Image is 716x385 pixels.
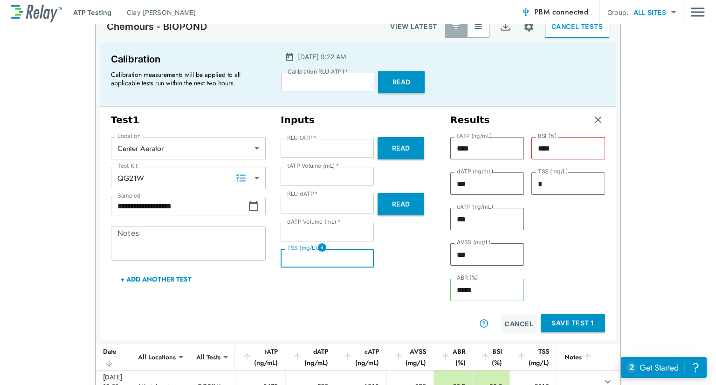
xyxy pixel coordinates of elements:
[111,169,266,187] div: QG21W
[691,3,705,21] button: Main menu
[131,348,182,366] div: All Locations
[517,346,549,368] div: TSS (mg/L)
[11,2,62,22] img: LuminUltra Relay
[441,346,466,368] div: ABR (%)
[538,133,557,139] label: BSI (%)
[457,204,493,210] label: cATP (ng/mL)
[73,7,111,17] p: ATP Testing
[378,71,425,93] button: Read
[343,346,379,368] div: cATP (ng/mL)
[523,21,535,33] img: Settings Icon
[107,21,207,32] p: Chemours - BIOPOND
[117,133,141,139] label: Location
[96,344,131,371] th: Date
[534,6,588,19] span: PBM
[111,70,260,87] p: Calibration measurements will be applied to all applicable tests run within the next two hours.
[111,139,266,158] div: Center Aerator
[117,192,141,199] label: Sampled
[298,52,346,62] p: [DATE] 9:22 AM
[111,52,264,67] p: Calibration
[621,357,707,378] iframe: Resource center
[501,314,537,333] button: Cancel
[517,3,592,21] button: PBM connected
[111,268,201,290] button: + Add Another Test
[691,3,705,21] img: Drawer Icon
[288,69,348,75] label: Calibration RLU ATP1
[538,168,568,175] label: TSS (mg/L)
[541,314,605,332] button: Save Test 1
[565,351,592,363] div: Notes
[287,245,317,251] label: TSS (mg/L)
[457,275,478,281] label: ABR (%)
[293,346,328,368] div: dATP (ng/mL)
[287,135,316,141] label: RLU tATP
[287,219,340,225] label: dATP Volume (mL)
[242,346,278,368] div: tATP (ng/mL)
[457,239,491,246] label: AVSS (mg/L)
[457,168,494,175] label: dATP (ng/mL)
[378,193,424,215] button: Read
[521,7,530,17] img: Connected Icon
[593,115,603,124] img: Remove
[545,15,609,38] button: CANCEL TESTS
[450,114,490,126] h3: Results
[494,15,516,38] button: Export
[281,114,435,126] h3: Inputs
[457,133,492,139] label: tATP (ng/mL)
[474,22,483,31] img: View All
[500,21,511,33] img: Export Icon
[190,348,227,366] div: All Tests
[287,163,339,169] label: tATP Volume (mL)
[390,21,437,32] p: VIEW LATEST
[117,163,138,169] label: Test Kit
[607,7,628,17] p: Group:
[287,191,317,197] label: RLU dATP
[552,7,589,17] span: connected
[481,346,503,368] div: BSI (%)
[111,197,248,215] input: Choose date, selected date is Sep 24, 2025
[127,7,196,17] p: Clay [PERSON_NAME]
[394,346,426,368] div: AVSS (mg/L)
[285,52,294,62] img: Calender Icon
[378,137,424,159] button: Read
[111,114,266,126] h3: Test 1
[516,14,541,39] button: Site setup
[451,22,461,31] img: Latest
